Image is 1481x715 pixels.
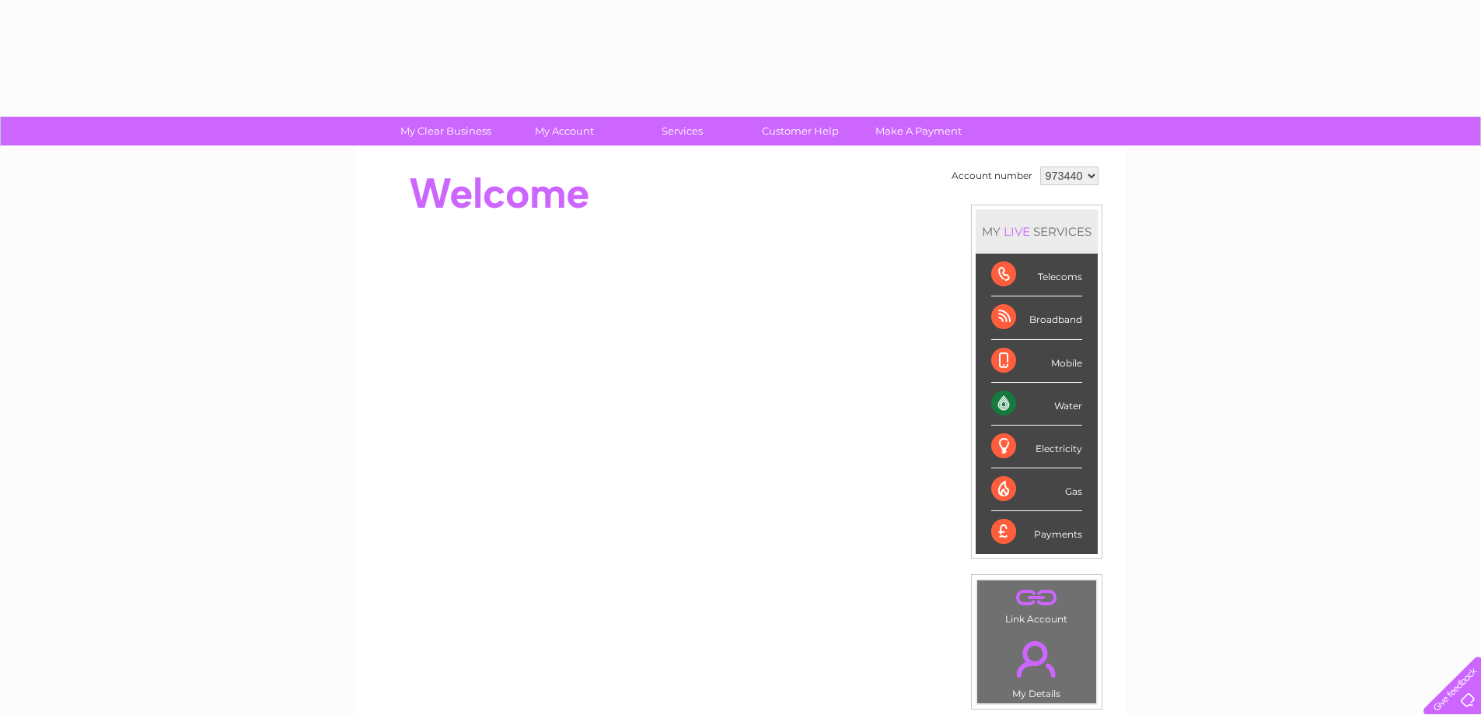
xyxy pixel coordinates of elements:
[991,254,1082,296] div: Telecoms
[991,383,1082,426] div: Water
[991,468,1082,511] div: Gas
[948,163,1036,189] td: Account number
[382,117,510,145] a: My Clear Business
[736,117,864,145] a: Customer Help
[854,117,983,145] a: Make A Payment
[991,340,1082,383] div: Mobile
[981,632,1092,686] a: .
[981,584,1092,612] a: .
[1001,224,1033,239] div: LIVE
[976,209,1098,254] div: MY SERVICES
[500,117,628,145] a: My Account
[991,426,1082,468] div: Electricity
[976,628,1097,704] td: My Details
[618,117,746,145] a: Services
[976,580,1097,629] td: Link Account
[991,296,1082,339] div: Broadband
[991,511,1082,553] div: Payments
